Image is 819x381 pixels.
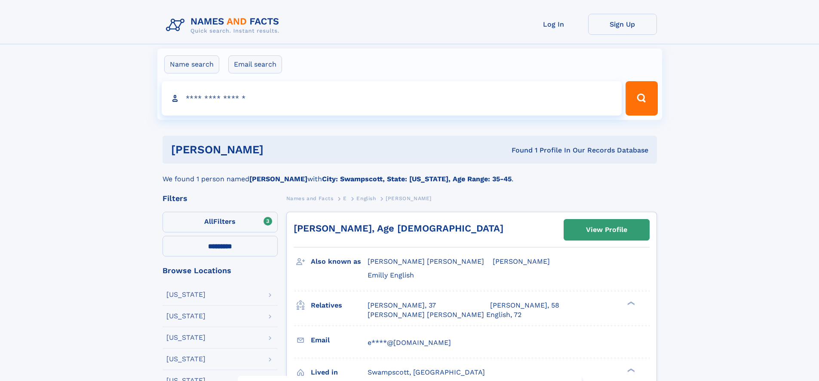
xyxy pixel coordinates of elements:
[294,223,503,234] a: [PERSON_NAME], Age [DEMOGRAPHIC_DATA]
[625,367,635,373] div: ❯
[228,55,282,73] label: Email search
[162,81,622,116] input: search input
[166,291,206,298] div: [US_STATE]
[163,212,278,232] label: Filters
[311,298,368,313] h3: Relatives
[564,219,649,240] a: View Profile
[166,313,206,320] div: [US_STATE]
[368,271,414,279] span: Emilly English
[163,195,278,202] div: Filters
[286,193,334,204] a: Names and Facts
[368,257,484,265] span: [PERSON_NAME] [PERSON_NAME]
[311,365,368,380] h3: Lived in
[493,257,550,265] span: [PERSON_NAME]
[343,193,347,204] a: E
[626,81,657,116] button: Search Button
[343,195,347,201] span: E
[356,195,376,201] span: English
[164,55,219,73] label: Name search
[356,193,376,204] a: English
[166,334,206,341] div: [US_STATE]
[163,14,286,37] img: Logo Names and Facts
[490,301,559,310] a: [PERSON_NAME], 58
[625,300,635,306] div: ❯
[166,356,206,363] div: [US_STATE]
[322,175,512,183] b: City: Swampscott, State: [US_STATE], Age Range: 35-45
[204,217,213,226] span: All
[586,220,627,240] div: View Profile
[171,144,388,155] h1: [PERSON_NAME]
[386,195,432,201] span: [PERSON_NAME]
[368,368,485,376] span: Swampscott, [GEOGRAPHIC_DATA]
[519,14,588,35] a: Log In
[311,333,368,347] h3: Email
[368,301,436,310] a: [PERSON_NAME], 37
[368,310,521,320] a: [PERSON_NAME] [PERSON_NAME] English, 72
[249,175,307,183] b: [PERSON_NAME]
[588,14,657,35] a: Sign Up
[311,254,368,269] h3: Also known as
[163,267,278,274] div: Browse Locations
[163,164,657,184] div: We found 1 person named with .
[387,146,648,155] div: Found 1 Profile In Our Records Database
